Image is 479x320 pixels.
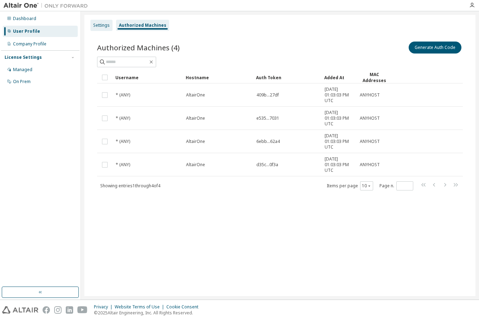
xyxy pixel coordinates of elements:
[5,55,42,60] div: License Settings
[115,304,166,310] div: Website Terms of Use
[256,162,278,168] span: d35c...0f3a
[94,304,115,310] div: Privacy
[256,139,280,144] span: 6ebb...62a4
[100,183,160,189] span: Showing entries 1 through 4 of 4
[186,72,250,83] div: Hostname
[115,72,180,83] div: Username
[359,71,389,83] div: MAC Addresses
[116,162,130,168] span: * (ANY)
[2,306,38,314] img: altair_logo.svg
[13,29,40,34] div: User Profile
[327,181,373,190] span: Items per page
[325,156,353,173] span: [DATE] 01:03:03 PM UTC
[186,92,205,98] span: AltairOne
[66,306,73,314] img: linkedin.svg
[13,41,46,47] div: Company Profile
[256,115,279,121] span: e535...7031
[116,115,130,121] span: * (ANY)
[43,306,50,314] img: facebook.svg
[4,2,91,9] img: Altair One
[360,139,380,144] span: ANYHOST
[379,181,413,190] span: Page n.
[360,92,380,98] span: ANYHOST
[325,133,353,150] span: [DATE] 01:03:03 PM UTC
[325,87,353,103] span: [DATE] 01:03:03 PM UTC
[360,162,380,168] span: ANYHOST
[362,183,371,189] button: 10
[186,115,205,121] span: AltairOne
[166,304,203,310] div: Cookie Consent
[97,43,180,52] span: Authorized Machines (4)
[94,310,203,316] p: © 2025 Altair Engineering, Inc. All Rights Reserved.
[325,110,353,127] span: [DATE] 01:03:03 PM UTC
[324,72,354,83] div: Added At
[54,306,62,314] img: instagram.svg
[93,23,110,28] div: Settings
[186,162,205,168] span: AltairOne
[409,42,461,54] button: Generate Auth Code
[77,306,88,314] img: youtube.svg
[186,139,205,144] span: AltairOne
[13,16,36,21] div: Dashboard
[256,72,319,83] div: Auth Token
[13,79,31,84] div: On Prem
[119,23,166,28] div: Authorized Machines
[13,67,32,73] div: Managed
[360,115,380,121] span: ANYHOST
[116,139,130,144] span: * (ANY)
[256,92,279,98] span: 409b...27df
[116,92,130,98] span: * (ANY)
